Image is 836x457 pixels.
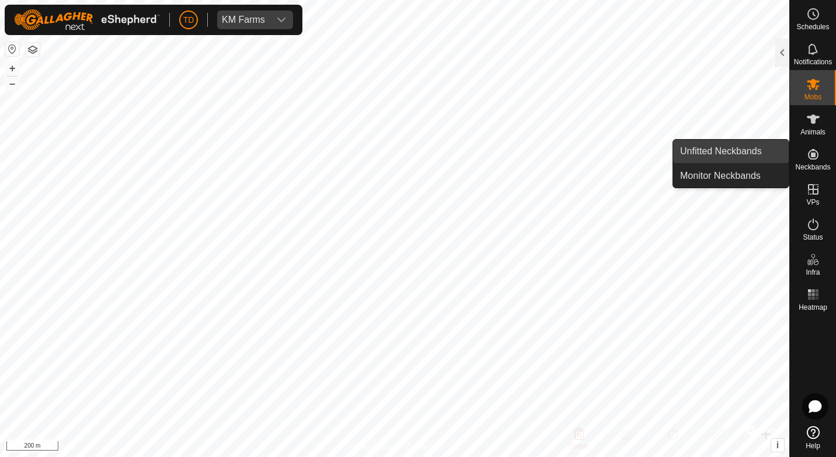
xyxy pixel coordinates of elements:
[673,164,789,188] a: Monitor Neckbands
[5,42,19,56] button: Reset Map
[771,439,784,452] button: i
[800,129,825,136] span: Animals
[14,9,160,30] img: Gallagher Logo
[222,15,265,25] div: KM Farms
[796,23,829,30] span: Schedules
[806,442,820,449] span: Help
[806,199,819,206] span: VPs
[26,43,40,57] button: Map Layers
[5,61,19,75] button: +
[795,164,830,171] span: Neckbands
[794,58,832,65] span: Notifications
[799,304,827,311] span: Heatmap
[680,169,761,183] span: Monitor Neckbands
[673,140,789,163] a: Unfitted Neckbands
[217,11,270,29] span: KM Farms
[803,234,823,241] span: Status
[183,14,194,26] span: TD
[680,144,762,158] span: Unfitted Neckbands
[270,11,293,29] div: dropdown trigger
[790,421,836,454] a: Help
[5,77,19,91] button: –
[406,442,441,452] a: Contact Us
[776,440,779,450] span: i
[806,269,820,276] span: Infra
[349,442,392,452] a: Privacy Policy
[804,94,821,101] span: Mobs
